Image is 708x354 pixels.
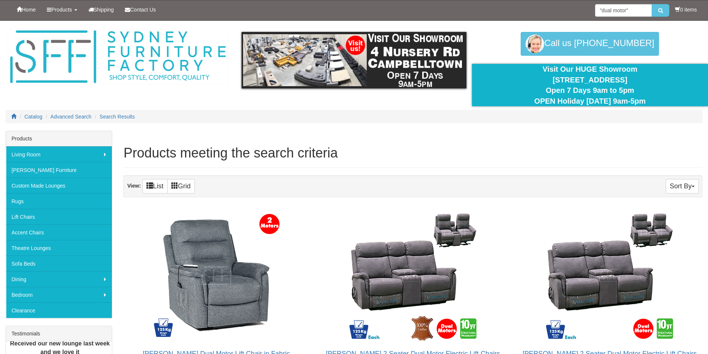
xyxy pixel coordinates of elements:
strong: View: [127,183,140,189]
a: Products [41,0,83,19]
a: Lift Chairs [6,209,112,224]
span: Products [51,7,72,13]
h1: Products meeting the search criteria [123,146,702,160]
input: Site search [595,4,652,17]
img: Bristow Dual Motor Lift Chair in Fabric [149,209,283,342]
a: Accent Chairs [6,224,112,240]
div: Testimonials [6,326,112,341]
button: Sort By [666,179,699,194]
a: Dining [6,271,112,287]
img: Sydney Furniture Factory [6,28,229,86]
img: showroom.gif [242,32,466,88]
div: Visit Our HUGE Showroom [STREET_ADDRESS] Open 7 Days 9am to 5pm OPEN Holiday [DATE] 9am-5pm [478,64,702,106]
a: Home [11,0,41,19]
a: Shipping [83,0,120,19]
a: Clearance [6,302,112,318]
a: Custom Made Lounges [6,178,112,193]
a: Rugs [6,193,112,209]
a: Grid [167,179,195,194]
a: List [142,179,168,194]
a: Catalog [25,114,42,120]
a: Contact Us [119,0,161,19]
a: Living Room [6,146,112,162]
a: Search Results [100,114,135,120]
a: Theatre Lounges [6,240,112,256]
span: Home [22,7,36,13]
div: Products [6,131,112,146]
span: Contact Us [130,7,156,13]
img: Dalton 2 Seater Dual Motor Electric Lift Chairs in Fabric [543,209,676,342]
a: Sofa Beds [6,256,112,271]
a: Advanced Search [51,114,92,120]
li: 0 items [675,6,697,13]
a: [PERSON_NAME] Furniture [6,162,112,178]
img: Dalton 2 Seater Dual Motor Electric Lift Chairs in 100% Leather [346,209,480,342]
a: Bedroom [6,287,112,302]
span: Shipping [94,7,114,13]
